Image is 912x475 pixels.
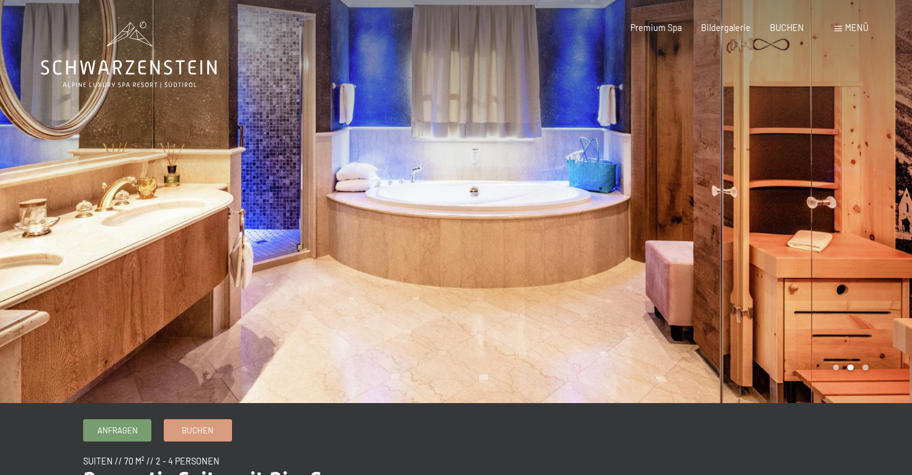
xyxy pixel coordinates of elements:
span: Suiten // 70 m² // 2 - 4 Personen [83,456,220,466]
a: Buchen [164,420,231,440]
span: Anfragen [97,425,138,436]
a: Bildergalerie [701,22,751,33]
span: Buchen [182,425,213,436]
a: Anfragen [84,420,151,440]
a: BUCHEN [770,22,804,33]
span: Menü [845,22,869,33]
a: Premium Spa [630,22,682,33]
